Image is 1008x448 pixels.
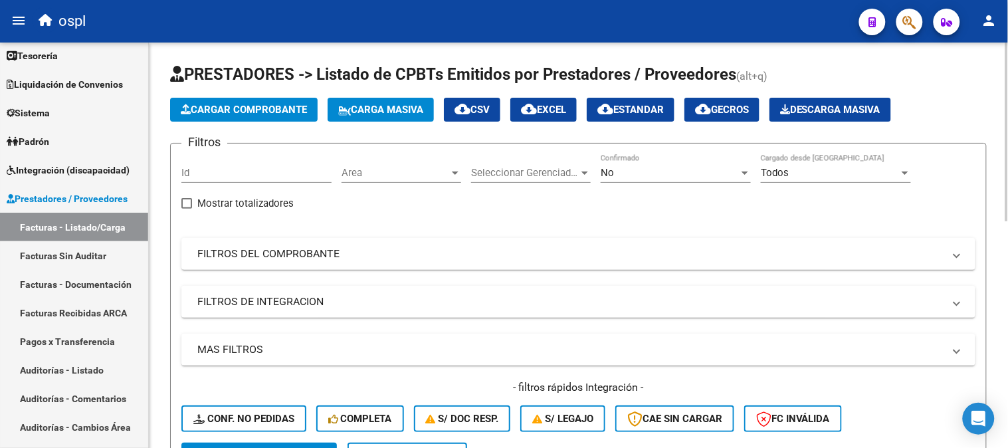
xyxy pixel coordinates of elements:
span: Integración (discapacidad) [7,163,130,177]
mat-icon: cloud_download [695,101,711,117]
span: Area [342,167,449,179]
mat-icon: cloud_download [454,101,470,117]
span: Descarga Masiva [780,104,880,116]
span: Cargar Comprobante [181,104,307,116]
span: ospl [58,7,86,36]
span: Gecros [695,104,749,116]
button: Carga Masiva [328,98,434,122]
button: CAE SIN CARGAR [615,405,734,432]
span: Tesorería [7,49,58,63]
mat-expansion-panel-header: MAS FILTROS [181,334,975,366]
span: Seleccionar Gerenciador [471,167,579,179]
span: FC Inválida [756,413,830,425]
mat-panel-title: FILTROS DE INTEGRACION [197,294,944,309]
span: Mostrar totalizadores [197,195,294,211]
button: CSV [444,98,500,122]
button: Conf. no pedidas [181,405,306,432]
button: Gecros [684,98,759,122]
mat-panel-title: FILTROS DEL COMPROBANTE [197,247,944,261]
span: Padrón [7,134,49,149]
button: S/ legajo [520,405,605,432]
span: EXCEL [521,104,566,116]
span: Liquidación de Convenios [7,77,123,92]
span: Todos [761,167,789,179]
span: Estandar [597,104,664,116]
button: S/ Doc Resp. [414,405,511,432]
mat-expansion-panel-header: FILTROS DE INTEGRACION [181,286,975,318]
span: Carga Masiva [338,104,423,116]
mat-icon: menu [11,13,27,29]
app-download-masive: Descarga masiva de comprobantes (adjuntos) [769,98,891,122]
mat-icon: person [981,13,997,29]
mat-icon: cloud_download [597,101,613,117]
mat-expansion-panel-header: FILTROS DEL COMPROBANTE [181,238,975,270]
span: Prestadores / Proveedores [7,191,128,206]
button: Cargar Comprobante [170,98,318,122]
mat-icon: cloud_download [521,101,537,117]
span: Sistema [7,106,50,120]
span: CAE SIN CARGAR [627,413,722,425]
span: PRESTADORES -> Listado de CPBTs Emitidos por Prestadores / Proveedores [170,65,736,84]
span: S/ Doc Resp. [426,413,499,425]
span: CSV [454,104,490,116]
button: EXCEL [510,98,577,122]
h3: Filtros [181,133,227,152]
button: Estandar [587,98,674,122]
span: (alt+q) [736,70,767,82]
span: S/ legajo [532,413,593,425]
span: No [601,167,614,179]
button: FC Inválida [744,405,842,432]
span: Completa [328,413,392,425]
div: Open Intercom Messenger [963,403,995,435]
button: Descarga Masiva [769,98,891,122]
h4: - filtros rápidos Integración - [181,380,975,395]
span: Conf. no pedidas [193,413,294,425]
mat-panel-title: MAS FILTROS [197,342,944,357]
button: Completa [316,405,404,432]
